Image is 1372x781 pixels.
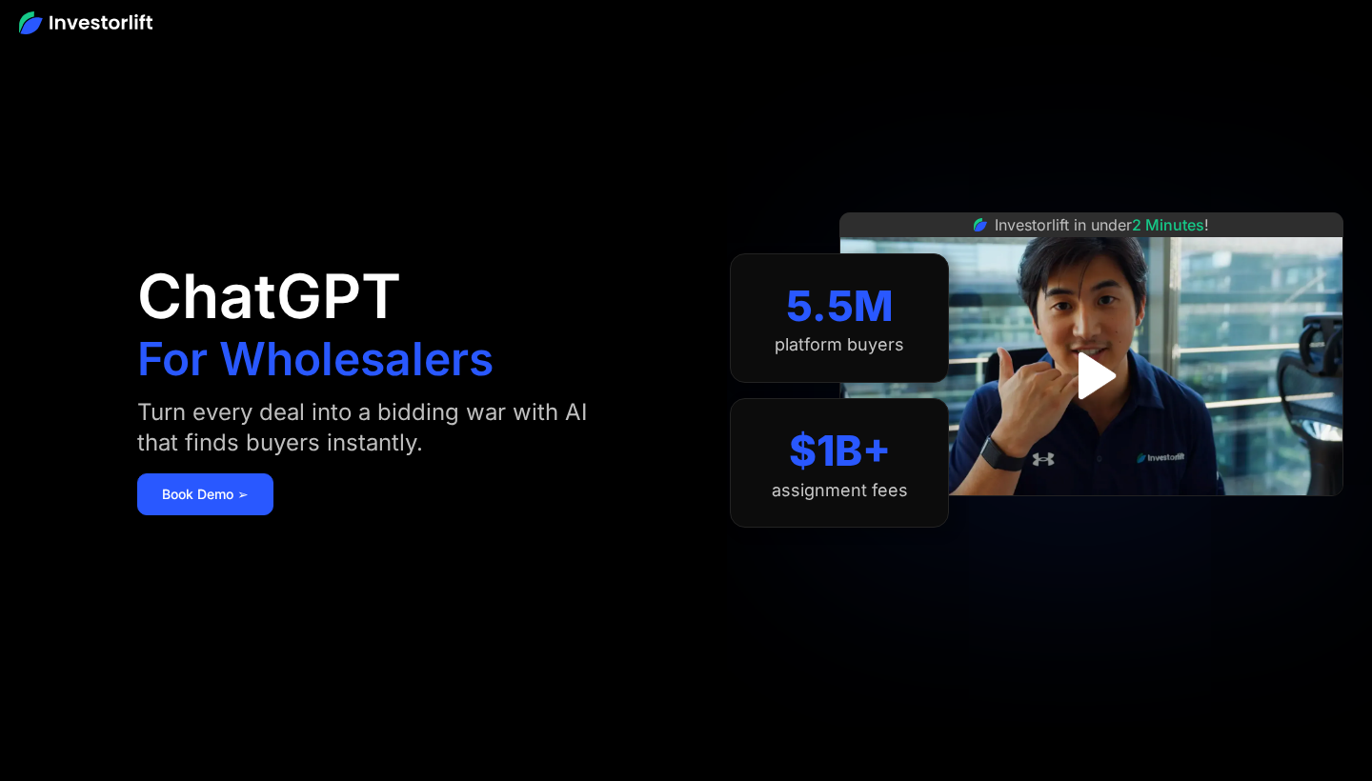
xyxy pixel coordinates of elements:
[772,480,908,501] div: assignment fees
[137,266,401,327] h1: ChatGPT
[1132,215,1204,234] span: 2 Minutes
[995,213,1209,236] div: Investorlift in under !
[1049,333,1134,418] a: open lightbox
[775,334,904,355] div: platform buyers
[786,281,894,331] div: 5.5M
[137,397,625,458] div: Turn every deal into a bidding war with AI that finds buyers instantly.
[137,336,494,382] h1: For Wholesalers
[949,506,1235,529] iframe: Customer reviews powered by Trustpilot
[137,473,273,515] a: Book Demo ➢
[789,426,891,476] div: $1B+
